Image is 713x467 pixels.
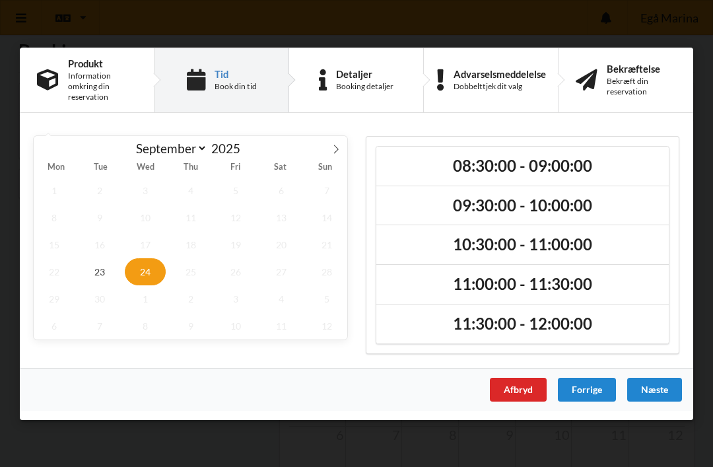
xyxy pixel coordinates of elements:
span: October 9, 2025 [170,312,211,339]
span: October 2, 2025 [170,285,211,312]
span: October 12, 2025 [306,312,347,339]
span: October 10, 2025 [216,312,257,339]
div: Næste [627,378,682,402]
span: September 9, 2025 [79,203,120,231]
span: Sat [257,163,302,172]
span: September 27, 2025 [261,258,302,285]
span: September 23, 2025 [79,258,120,285]
h2: 09:30:00 - 10:00:00 [386,195,660,215]
span: Tue [79,163,123,172]
span: September 12, 2025 [216,203,257,231]
span: October 1, 2025 [125,285,166,312]
div: Forrige [558,378,616,402]
div: Bekræft din reservation [607,75,676,96]
div: Afbryd [490,378,547,402]
div: Information omkring din reservation [68,70,137,102]
span: September 24, 2025 [125,258,166,285]
div: Dobbelttjek dit valg [454,81,546,91]
div: Bekræftelse [607,63,676,73]
span: October 11, 2025 [261,312,302,339]
div: Book din tid [215,81,257,91]
span: September 5, 2025 [216,176,257,203]
span: September 3, 2025 [125,176,166,203]
div: Produkt [68,57,137,68]
select: Month [130,140,208,157]
span: September 1, 2025 [34,176,75,203]
span: September 14, 2025 [306,203,347,231]
span: September 4, 2025 [170,176,211,203]
span: October 5, 2025 [306,285,347,312]
span: October 8, 2025 [125,312,166,339]
h2: 11:00:00 - 11:30:00 [386,274,660,295]
span: Sun [302,163,347,172]
span: September 13, 2025 [261,203,302,231]
div: Booking detaljer [336,81,393,91]
span: September 11, 2025 [170,203,211,231]
span: September 30, 2025 [79,285,120,312]
span: September 25, 2025 [170,258,211,285]
span: October 4, 2025 [261,285,302,312]
div: Advarselsmeddelelse [454,68,546,79]
span: September 26, 2025 [216,258,257,285]
span: September 18, 2025 [170,231,211,258]
span: Mon [34,163,79,172]
span: September 22, 2025 [34,258,75,285]
span: September 10, 2025 [125,203,166,231]
h2: 10:30:00 - 11:00:00 [386,234,660,255]
span: September 15, 2025 [34,231,75,258]
span: September 17, 2025 [125,231,166,258]
span: September 2, 2025 [79,176,120,203]
span: September 6, 2025 [261,176,302,203]
span: October 3, 2025 [216,285,257,312]
h2: 11:30:00 - 12:00:00 [386,314,660,334]
span: Wed [123,163,168,172]
span: Fri [213,163,257,172]
span: October 6, 2025 [34,312,75,339]
span: Thu [168,163,213,172]
span: September 19, 2025 [216,231,257,258]
span: September 20, 2025 [261,231,302,258]
span: September 28, 2025 [306,258,347,285]
span: September 29, 2025 [34,285,75,312]
input: Year [207,141,251,156]
span: September 8, 2025 [34,203,75,231]
div: Tid [215,68,257,79]
span: September 16, 2025 [79,231,120,258]
span: September 21, 2025 [306,231,347,258]
span: September 7, 2025 [306,176,347,203]
h2: 08:30:00 - 09:00:00 [386,155,660,176]
div: Detaljer [336,68,393,79]
span: October 7, 2025 [79,312,120,339]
